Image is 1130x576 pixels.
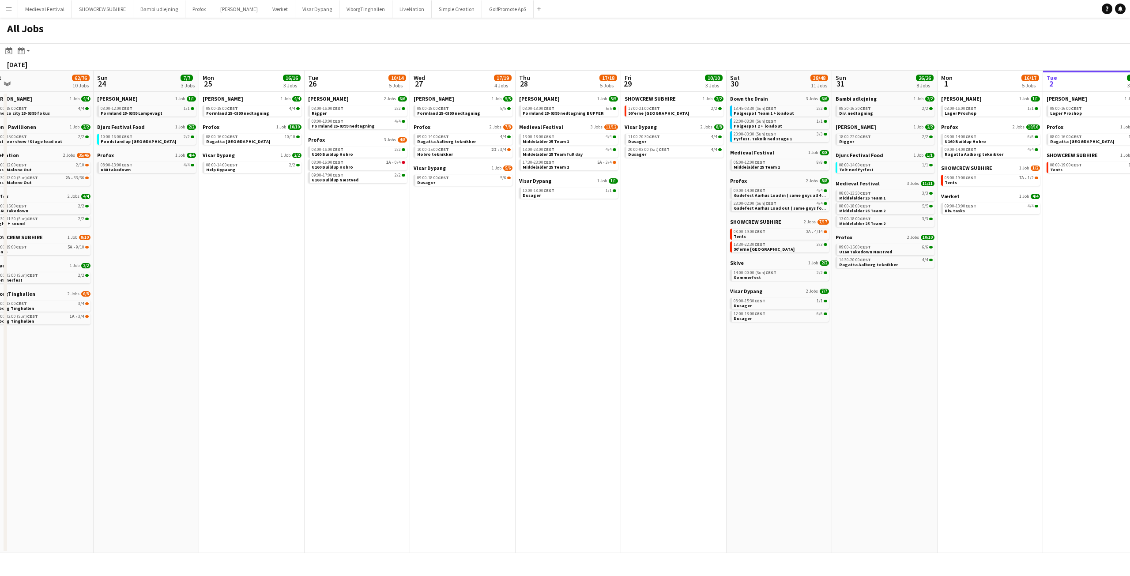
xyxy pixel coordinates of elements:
[339,0,392,18] button: ViborgTinghallen
[7,60,27,69] div: [DATE]
[72,0,133,18] button: SHOWCREW SUBHIRE
[18,0,72,18] button: Medieval Festival
[392,0,432,18] button: LiveNation
[265,0,295,18] button: Værket
[213,0,265,18] button: [PERSON_NAME]
[295,0,339,18] button: Visar Dypang
[185,0,213,18] button: Profox
[133,0,185,18] button: Bambi udlejning
[482,0,534,18] button: GolfPromote ApS
[432,0,482,18] button: Simple Creation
